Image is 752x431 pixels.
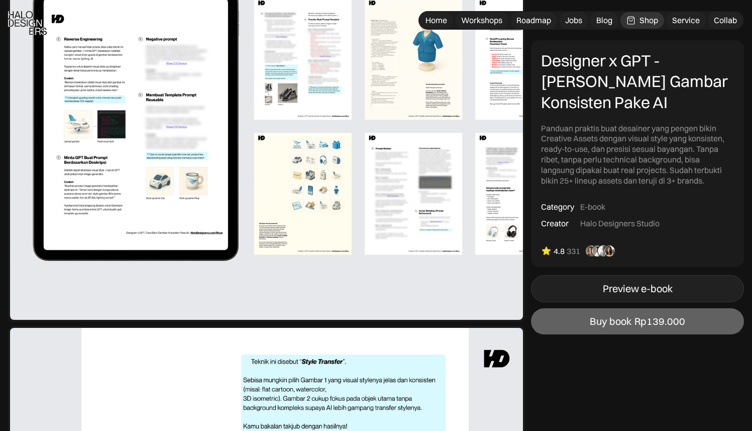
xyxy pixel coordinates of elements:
div: Domain Overview [38,59,90,66]
div: Panduan praktis buat desainer yang pengen bikin Creative Assets dengan visual style yang konsiste... [541,123,734,186]
div: v 4.0.25 [28,16,49,24]
div: Designer x GPT - [PERSON_NAME] Gambar Konsisten Pake AI [541,50,734,113]
div: Category [541,202,574,213]
a: Home [419,12,453,29]
div: E-book [580,202,605,213]
a: Roadmap [510,12,557,29]
div: Jobs [565,15,582,26]
div: Domain: [DOMAIN_NAME] [26,26,111,34]
a: Shop [620,12,664,29]
a: Buy bookRp139.000 [531,308,744,334]
div: Collab [714,15,737,26]
div: Blog [596,15,612,26]
a: Preview e-book [531,275,744,302]
div: Buy book [590,315,631,327]
a: Blog [590,12,618,29]
img: tab_keywords_by_traffic_grey.svg [100,58,108,66]
div: Halo Designers Studio [580,218,660,229]
img: logo_orange.svg [16,16,24,24]
div: Service [672,15,700,26]
div: Roadmap [516,15,551,26]
div: Shop [639,15,658,26]
a: Collab [708,12,743,29]
div: Keywords by Traffic [111,59,169,66]
div: 331 [567,246,580,256]
a: Workshops [455,12,508,29]
div: Creator [541,218,569,229]
img: website_grey.svg [16,26,24,34]
div: Home [425,15,447,26]
a: Jobs [559,12,588,29]
div: 4.8 [554,246,565,256]
div: Workshops [461,15,502,26]
div: Preview e-book [603,283,673,295]
img: tab_domain_overview_orange.svg [27,58,35,66]
a: Service [666,12,706,29]
div: Rp139.000 [634,315,685,327]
